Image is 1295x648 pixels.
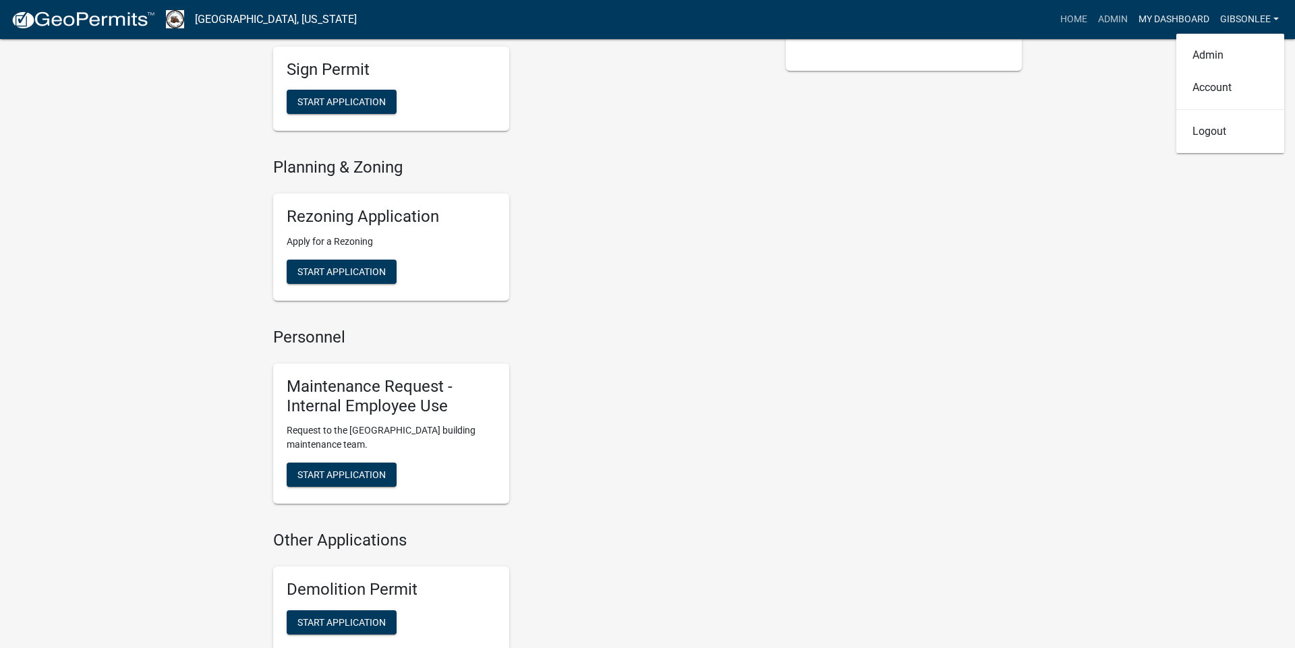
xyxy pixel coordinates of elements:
p: Request to the [GEOGRAPHIC_DATA] building maintenance team. [287,423,496,452]
h5: Demolition Permit [287,580,496,599]
a: Logout [1176,115,1284,148]
a: Admin [1176,39,1284,71]
button: Start Application [287,610,397,635]
h4: Planning & Zoning [273,158,766,177]
a: GibsonLee [1215,7,1284,32]
a: [GEOGRAPHIC_DATA], [US_STATE] [195,8,357,31]
h5: Sign Permit [287,60,496,80]
span: Start Application [297,96,386,107]
button: Start Application [287,463,397,487]
a: Account [1176,71,1284,104]
p: Apply for a Rezoning [287,235,496,249]
h5: Rezoning Application [287,207,496,227]
img: Madison County, Georgia [166,10,184,28]
a: Admin [1093,7,1133,32]
a: Home [1055,7,1093,32]
span: Start Application [297,469,386,480]
span: Start Application [297,266,386,277]
h4: Personnel [273,328,766,347]
button: Start Application [287,90,397,114]
button: Start Application [287,260,397,284]
h5: Maintenance Request - Internal Employee Use [287,377,496,416]
span: Start Application [297,617,386,628]
div: GibsonLee [1176,34,1284,153]
a: My Dashboard [1133,7,1215,32]
h4: Other Applications [273,531,766,550]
